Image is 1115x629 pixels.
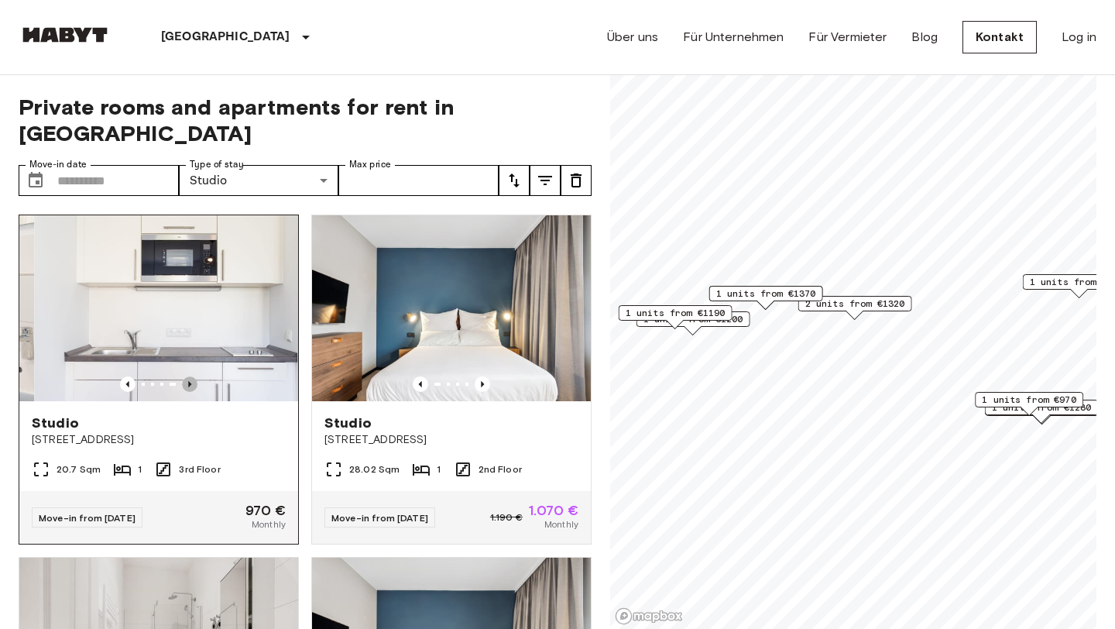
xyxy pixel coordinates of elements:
span: 1 units from €1280 [992,400,1092,414]
a: Previous imagePrevious imageStudio[STREET_ADDRESS]20.7 Sqm13rd FloorMove-in from [DATE]970 €Monthly [19,215,299,545]
img: Habyt [19,27,111,43]
label: Type of stay [190,158,244,171]
span: 1 units from €1200 [643,312,743,326]
div: Map marker [975,392,1083,416]
button: Previous image [413,376,428,392]
div: Studio [179,165,339,196]
a: Für Unternehmen [683,28,784,46]
span: 1 [437,462,441,476]
span: [STREET_ADDRESS] [324,432,578,448]
div: Map marker [619,305,732,329]
div: Map marker [636,311,750,335]
button: Previous image [475,376,490,392]
span: 1.070 € [529,504,578,517]
a: Über uns [607,28,658,46]
button: tune [530,165,561,196]
a: Für Vermieter [808,28,887,46]
span: Monthly [252,517,286,531]
span: 1 units from €970 [982,393,1076,407]
div: Map marker [709,286,823,310]
span: Monthly [544,517,578,531]
span: 28.02 Sqm [349,462,400,476]
button: Previous image [120,376,136,392]
a: Log in [1062,28,1096,46]
span: 3rd Floor [179,462,220,476]
span: 1.190 € [490,510,523,524]
img: Marketing picture of unit DE-01-480-215-01 [312,215,591,401]
button: tune [499,165,530,196]
span: Move-in from [DATE] [331,512,428,524]
span: 2 units from €1320 [805,297,905,311]
a: Kontakt [962,21,1037,53]
span: [STREET_ADDRESS] [32,432,286,448]
span: Move-in from [DATE] [39,512,136,524]
label: Max price [349,158,391,171]
img: Marketing picture of unit DE-01-002-018-01H [34,215,313,401]
span: 20.7 Sqm [57,462,101,476]
span: 1 units from €1190 [626,306,726,320]
span: 1 [138,462,142,476]
span: 1 units from €1370 [716,287,816,301]
span: Private rooms and apartments for rent in [GEOGRAPHIC_DATA] [19,94,592,146]
button: Previous image [182,376,197,392]
a: Mapbox logo [615,607,683,625]
span: 970 € [245,504,286,517]
span: 2nd Floor [479,462,522,476]
span: Studio [324,414,372,432]
button: tune [561,165,592,196]
a: Blog [911,28,938,46]
button: Choose date [20,165,51,196]
label: Move-in date [29,158,87,171]
p: [GEOGRAPHIC_DATA] [161,28,290,46]
div: Map marker [798,296,912,320]
a: Marketing picture of unit DE-01-480-215-01Previous imagePrevious imageStudio[STREET_ADDRESS]28.02... [311,215,592,545]
span: Studio [32,414,79,432]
